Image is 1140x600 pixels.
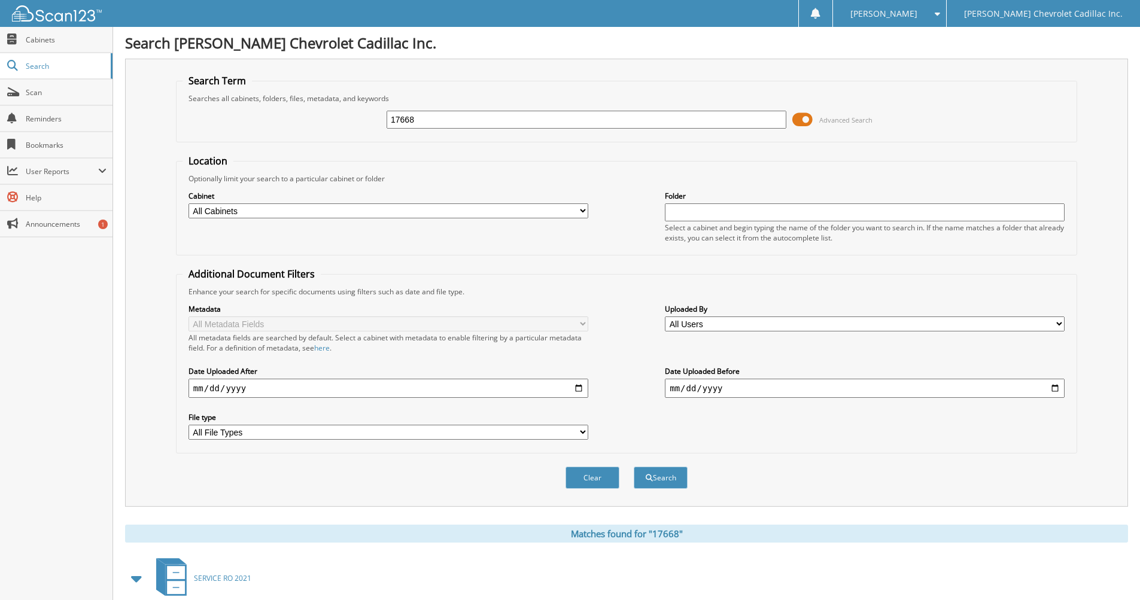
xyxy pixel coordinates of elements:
[98,220,108,229] div: 1
[26,35,107,45] span: Cabinets
[125,33,1128,53] h1: Search [PERSON_NAME] Chevrolet Cadillac Inc.
[183,267,321,281] legend: Additional Document Filters
[566,467,619,489] button: Clear
[665,304,1065,314] label: Uploaded By
[183,74,252,87] legend: Search Term
[26,114,107,124] span: Reminders
[194,573,251,583] span: SERVICE RO 2021
[26,61,105,71] span: Search
[634,467,688,489] button: Search
[26,87,107,98] span: Scan
[189,191,588,201] label: Cabinet
[26,140,107,150] span: Bookmarks
[189,412,588,422] label: File type
[125,525,1128,543] div: Matches found for "17668"
[183,287,1071,297] div: Enhance your search for specific documents using filters such as date and file type.
[665,379,1065,398] input: end
[189,304,588,314] label: Metadata
[183,154,233,167] legend: Location
[665,191,1065,201] label: Folder
[183,93,1071,103] div: Searches all cabinets, folders, files, metadata, and keywords
[189,366,588,376] label: Date Uploaded After
[819,115,873,124] span: Advanced Search
[189,379,588,398] input: start
[183,173,1071,184] div: Optionally limit your search to a particular cabinet or folder
[26,166,98,176] span: User Reports
[12,5,102,22] img: scan123-logo-white.svg
[314,343,330,353] a: here
[850,10,917,17] span: [PERSON_NAME]
[665,223,1065,243] div: Select a cabinet and begin typing the name of the folder you want to search in. If the name match...
[665,366,1065,376] label: Date Uploaded Before
[964,10,1123,17] span: [PERSON_NAME] Chevrolet Cadillac Inc.
[189,333,588,353] div: All metadata fields are searched by default. Select a cabinet with metadata to enable filtering b...
[26,219,107,229] span: Announcements
[26,193,107,203] span: Help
